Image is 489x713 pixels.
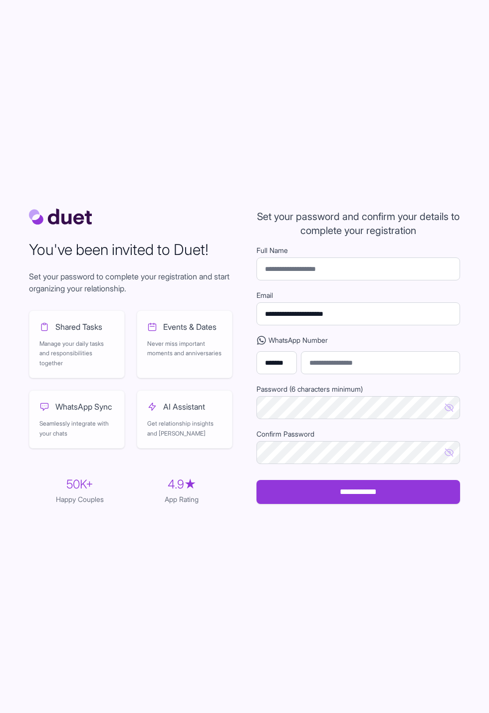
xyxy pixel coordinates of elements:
[131,476,233,492] div: 4.9★
[256,290,460,300] label: Email
[55,321,102,333] span: Shared Tasks
[55,401,112,413] span: WhatsApp Sync
[29,476,131,492] div: 50K+
[440,396,460,419] button: Show password
[256,210,460,238] p: Set your password and confirm your details to complete your registration
[147,419,222,438] p: Get relationship insights and [PERSON_NAME]
[29,240,233,258] h1: You've been invited to Duet!
[163,321,217,333] span: Events & Dates
[131,494,233,504] div: App Rating
[256,245,460,255] label: Full Name
[29,270,233,294] p: Set your password to complete your registration and start organizing your relationship.
[256,335,460,345] label: WhatsApp Number
[29,494,131,504] div: Happy Couples
[256,429,460,439] label: Confirm Password
[39,339,114,368] p: Manage your daily tasks and responsibilities together
[256,384,460,394] label: Password (6 characters minimum)
[440,441,460,464] button: Show password
[163,401,205,413] span: AI Assistant
[147,339,222,358] p: Never miss important moments and anniversaries
[39,419,114,438] p: Seamlessly integrate with your chats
